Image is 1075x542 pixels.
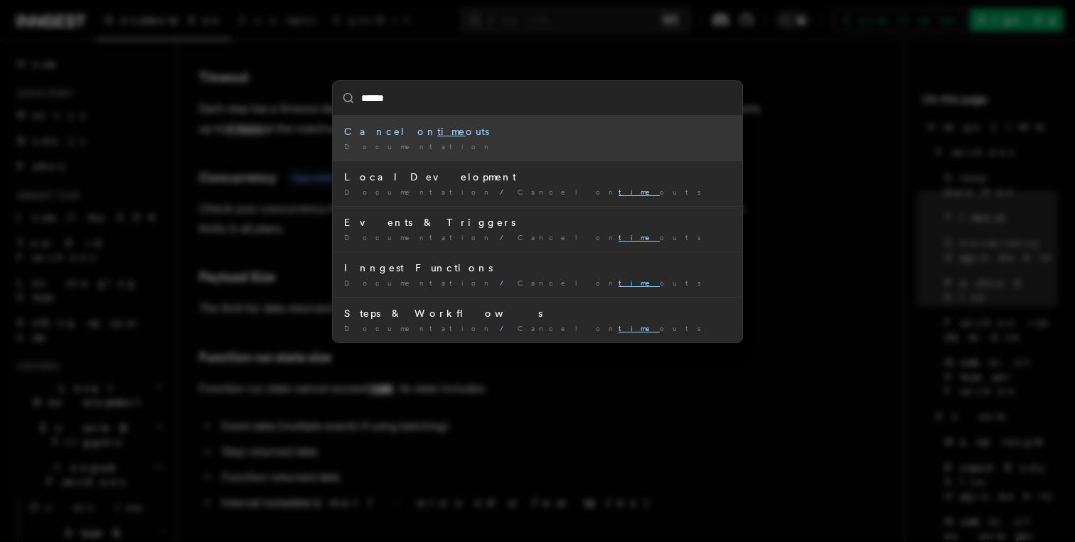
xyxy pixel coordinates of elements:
span: Cancel on outs [518,324,710,332]
span: Documentation [344,324,494,332]
span: Cancel on outs [518,278,710,287]
div: Cancel on outs [344,124,731,139]
mark: time [619,233,660,242]
span: Documentation [344,142,494,151]
span: / [500,278,512,287]
mark: time [437,126,466,137]
div: Events & Triggers [344,215,731,229]
div: Local Development [344,170,731,184]
span: / [500,324,512,332]
span: / [500,188,512,196]
span: Documentation [344,278,494,287]
span: Documentation [344,188,494,196]
span: Documentation [344,233,494,242]
div: Inngest Functions [344,261,731,275]
div: Steps & Workflows [344,306,731,320]
mark: time [619,278,660,287]
mark: time [619,324,660,332]
span: Cancel on outs [518,188,710,196]
span: Cancel on outs [518,233,710,242]
span: / [500,233,512,242]
mark: time [619,188,660,196]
